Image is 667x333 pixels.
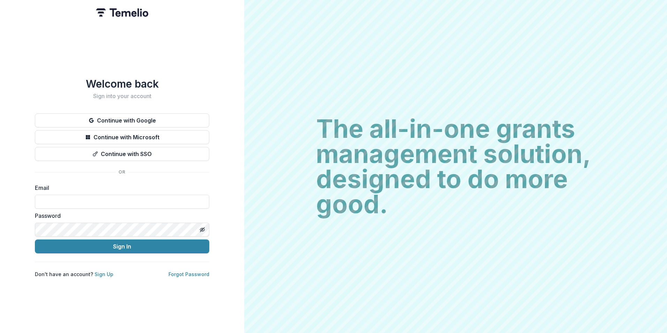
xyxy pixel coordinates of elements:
button: Continue with Google [35,113,209,127]
button: Continue with SSO [35,147,209,161]
p: Don't have an account? [35,271,113,278]
h1: Welcome back [35,77,209,90]
h2: Sign into your account [35,93,209,99]
label: Email [35,184,205,192]
label: Password [35,212,205,220]
button: Sign In [35,239,209,253]
button: Toggle password visibility [197,224,208,235]
a: Forgot Password [168,271,209,277]
img: Temelio [96,8,148,17]
button: Continue with Microsoft [35,130,209,144]
a: Sign Up [95,271,113,277]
